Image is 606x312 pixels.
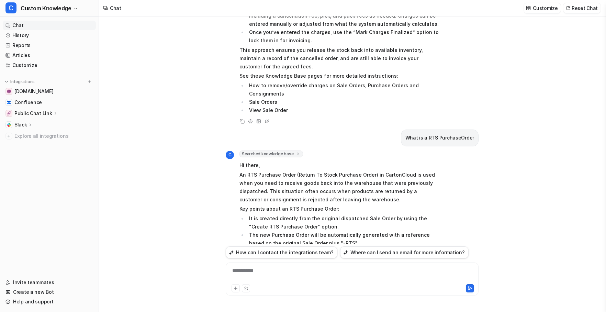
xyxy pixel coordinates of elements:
[14,88,53,95] span: [DOMAIN_NAME]
[340,246,469,258] button: Where can I send an email for more information?
[239,151,303,157] span: Searched knowledge base
[247,81,440,98] li: How to remove/override charges on Sale Orders, Purchase Orders and Consignments
[14,99,42,106] span: Confluence
[5,2,16,13] span: C
[239,46,440,71] p: This approach ensures you release the stock back into available inventory, maintain a record of t...
[7,111,11,115] img: Public Chat Link
[3,41,96,50] a: Reports
[239,205,440,213] p: Key points about an RTS Purchase Order:
[526,5,531,11] img: customize
[247,231,440,247] li: The new Purchase Order will be automatically generated with a reference based on the original Sal...
[3,278,96,287] a: Invite teammates
[563,3,601,13] button: Reset Chat
[3,51,96,60] a: Articles
[3,21,96,30] a: Chat
[524,3,560,13] button: Customize
[21,3,71,13] span: Custom Knowledge
[87,79,92,84] img: menu_add.svg
[3,131,96,141] a: Explore all integrations
[5,133,12,140] img: explore all integrations
[3,297,96,307] a: Help and support
[3,78,37,85] button: Integrations
[14,121,27,128] p: Slack
[4,79,9,84] img: expand menu
[14,131,93,142] span: Explore all integrations
[239,161,440,169] p: Hi there,
[3,87,96,96] a: help.cartoncloud.com[DOMAIN_NAME]
[3,60,96,70] a: Customize
[239,72,440,80] p: See these Knowledge Base pages for more detailed instructions:
[7,100,11,104] img: Confluence
[247,98,440,106] li: Sale Orders
[10,79,35,85] p: Integrations
[247,28,440,45] li: Once you’ve entered the charges, use the “Mark Charges Finalized” option to lock them in for invo...
[565,5,570,11] img: reset
[7,89,11,93] img: help.cartoncloud.com
[239,171,440,204] p: An RTS Purchase Order (Return To Stock Purchase Order) in CartonCloud is used when you need to re...
[405,134,474,142] p: What is a RTS PurchaseOrder
[226,246,337,258] button: How can I contact the integrations team?
[226,151,234,159] span: C
[110,4,121,12] div: Chat
[7,123,11,127] img: Slack
[247,214,440,231] li: It is created directly from the original dispatched Sale Order by using the "Create RTS Purchase ...
[533,4,558,12] p: Customize
[3,98,96,107] a: ConfluenceConfluence
[3,287,96,297] a: Create a new Bot
[3,31,96,40] a: History
[247,106,440,114] li: View Sale Order
[14,110,52,117] p: Public Chat Link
